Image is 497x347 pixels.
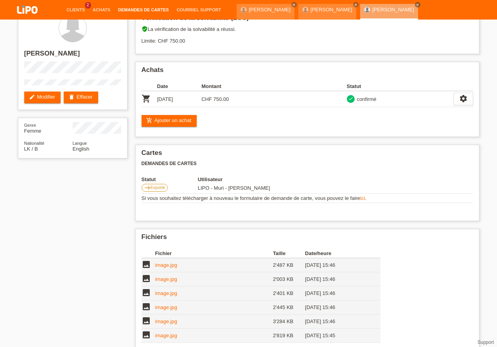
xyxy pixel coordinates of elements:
[292,3,296,7] i: close
[73,146,90,152] span: English
[142,94,151,103] i: POSP00025527
[305,286,369,300] td: [DATE] 15:46
[477,340,494,345] a: Support
[291,2,297,7] a: close
[310,7,352,13] a: [PERSON_NAME]
[68,94,75,100] i: delete
[273,272,305,286] td: 2'003 KB
[146,117,153,124] i: add_shopping_cart
[305,272,369,286] td: [DATE] 15:46
[353,2,359,7] a: close
[157,82,202,91] th: Date
[354,3,358,7] i: close
[155,333,177,338] a: image.jpg
[155,318,177,324] a: image.jpg
[89,7,114,12] a: Achats
[142,66,473,78] h2: Achats
[151,185,165,190] span: Exporte
[24,50,121,61] h2: [PERSON_NAME]
[355,95,377,103] div: confirmé
[142,260,151,269] i: image
[155,304,177,310] a: image.jpg
[63,7,89,12] a: Clients
[155,290,177,296] a: image.jpg
[155,276,177,282] a: image.jpg
[273,286,305,300] td: 2'401 KB
[142,161,473,167] h3: Demandes de cartes
[142,176,198,182] th: Statut
[144,185,151,191] i: east
[142,115,197,127] a: add_shopping_cartAjouter un achat
[142,302,151,311] i: image
[24,122,73,134] div: Femme
[142,274,151,283] i: image
[73,141,87,146] span: Langue
[142,316,151,325] i: image
[360,195,365,201] a: ici
[64,92,98,103] a: deleteEffacer
[249,7,291,13] a: [PERSON_NAME]
[198,185,270,191] span: 30.07.2025
[273,329,305,343] td: 2'819 KB
[173,7,225,12] a: Courriel Support
[415,2,420,7] a: close
[142,26,148,32] i: verified_user
[24,123,36,128] span: Genre
[24,146,38,152] span: Sri Lanka / B / 02.03.2019
[198,176,330,182] th: Utilisateur
[8,16,47,22] a: LIPO pay
[347,82,454,91] th: Statut
[201,82,246,91] th: Montant
[305,300,369,315] td: [DATE] 15:46
[305,329,369,343] td: [DATE] 15:45
[114,7,173,12] a: Demandes de cartes
[29,94,35,100] i: edit
[459,94,468,103] i: settings
[348,96,353,101] i: check
[142,14,473,26] h2: Vérification de la solvabilité (LCC)
[273,300,305,315] td: 2'445 KB
[142,233,473,245] h2: Fichiers
[201,91,246,107] td: CHF 750.00
[85,2,91,9] span: 2
[142,194,473,203] td: Si vous souhaitez télécharger à nouveau le formulaire de demande de carte, vous pouvez le faire .
[142,330,151,340] i: image
[305,315,369,329] td: [DATE] 15:46
[372,7,414,13] a: [PERSON_NAME]
[305,249,369,258] th: Date/heure
[155,262,177,268] a: image.jpg
[142,26,473,50] div: La vérification de la solvabilité a réussi. Limite: CHF 750.00
[273,315,305,329] td: 3'284 KB
[24,92,61,103] a: editModifier
[273,258,305,272] td: 2'487 KB
[416,3,420,7] i: close
[157,91,202,107] td: [DATE]
[142,288,151,297] i: image
[142,149,473,161] h2: Cartes
[273,249,305,258] th: Taille
[155,249,273,258] th: Fichier
[305,258,369,272] td: [DATE] 15:46
[24,141,45,146] span: Nationalité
